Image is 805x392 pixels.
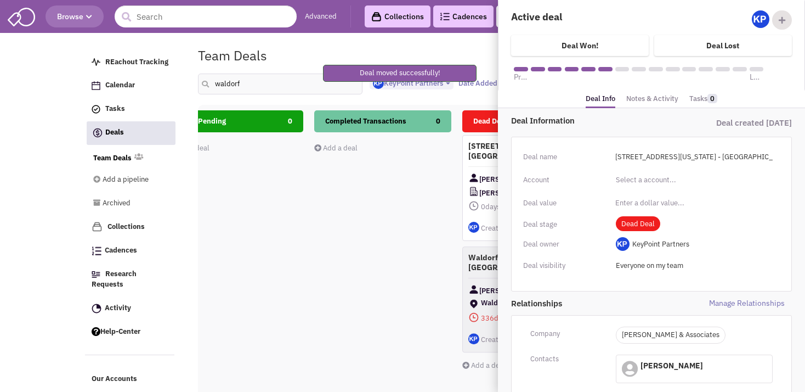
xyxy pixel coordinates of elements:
input: Enter a deal name... [609,148,780,166]
span: [PERSON_NAME] [640,361,703,371]
a: Tasks [86,99,175,120]
span: Relationships [511,298,651,309]
span: 0 [288,110,292,132]
a: Cadences [433,5,494,27]
a: Advanced [305,12,337,22]
span: 0 [707,94,717,103]
img: Research.png [92,271,100,278]
div: Deal name [523,150,609,164]
input: Enter a dollar value... [609,194,780,212]
h4: Waldorf Shoppers World - [GEOGRAPHIC_DATA], [US_STATE] [468,253,593,272]
img: CompanyLogo [468,186,479,197]
h4: Deal Won! [562,41,598,51]
span: Calendar [105,81,135,90]
button: Date Added [455,77,509,89]
img: Calendar.png [92,81,100,90]
span: Browse [57,12,92,21]
img: icon-daysinstage-red.png [468,312,479,323]
img: icon-daysinstage.png [468,200,479,211]
span: REachout Tracking [105,57,168,66]
h4: Deal Lost [707,41,740,51]
img: Cadences_logo.png [92,247,101,255]
span: Date Added [458,79,497,88]
span: Dead Deal [616,216,660,231]
a: Help-Center [86,322,175,343]
span: Cadences [105,246,137,255]
span: KeyPoint Partners [373,79,443,88]
span: [PERSON_NAME] [479,172,536,186]
a: Research Requests [86,264,175,295]
span: 0 [481,202,485,211]
a: Collections [365,5,430,27]
span: days in stage [468,200,593,214]
a: Deals [87,121,175,145]
img: icon-collection-lavender-black.svg [371,12,382,22]
span: Dead Deal [473,116,507,126]
span: 0 [436,110,440,132]
img: icon-tasks.png [92,105,100,114]
input: Search deals [198,74,362,94]
p: [PERSON_NAME] & Associates [616,327,725,344]
div: Deal stage [523,217,609,232]
div: Deal created [DATE] [651,115,792,131]
span: Manage Relationships [651,298,792,309]
span: days in stage [468,311,593,325]
span: [PERSON_NAME] & Associates [479,186,558,200]
p: Deal moved successfully! [360,68,440,79]
img: Activity.png [92,304,101,313]
a: REachout Tracking [86,52,175,73]
div: Deal value [523,196,609,210]
a: Activity [86,298,175,319]
a: Deal Info [586,91,615,109]
img: Gp5tB00MpEGTGSMiAkF79g.png [752,10,769,28]
span: Created [DATE] [481,335,530,344]
a: Notes & Activity [626,91,678,107]
div: Deal owner [523,237,609,251]
a: Collections [86,216,175,238]
img: icon-collection-lavender.png [92,221,103,232]
img: help.png [92,327,100,336]
h4: [STREET_ADDRESS][US_STATE] - [GEOGRAPHIC_DATA], [US_STATE] [468,141,593,161]
a: Add a deal [314,143,358,153]
span: Our Accounts [92,374,137,384]
div: Add Collaborator [772,10,792,30]
img: ShoppingCenter [468,298,479,309]
span: Created [DATE] [481,223,530,233]
span: Research Requests [92,270,137,289]
a: Calendar [86,75,175,96]
input: Search [115,5,297,27]
span: KeyPoint Partners [632,239,689,249]
img: Contact Image [468,172,479,183]
div: Deal visibility [523,259,609,273]
div: Company [523,327,609,341]
button: KeyPoint Partners [370,77,453,90]
span: Collections [107,222,145,231]
span: Prospective Sites [514,71,528,82]
a: Team Deals [93,153,132,164]
a: Our Accounts [86,369,175,390]
div: Contacts [523,352,609,366]
span: Lease executed [750,71,764,82]
a: Add a deal [462,361,506,370]
input: Select a account... [616,171,710,189]
h4: Active deal [511,10,644,23]
button: Browse [46,5,104,27]
span: [PERSON_NAME] [479,284,536,298]
h1: Team Deals [198,48,267,63]
img: Gp5tB00MpEGTGSMiAkF79g.png [373,78,384,89]
img: SmartAdmin [8,5,35,26]
span: Tasks [105,104,125,114]
span: Completed Transactions [325,116,406,126]
img: Cadences_logo.png [440,13,450,20]
input: Select a privacy option... [616,257,773,275]
img: Contact Image [468,284,479,295]
a: Cadences [86,240,175,261]
a: Archived [93,193,160,214]
span: Waldorf Shoppers World [481,299,580,307]
a: Add a pipeline [93,170,160,191]
a: Tasks [689,91,717,107]
span: Lease Pending [177,116,226,126]
span: 336 [481,313,494,323]
div: Deal Information [511,115,651,126]
div: Account [523,173,609,187]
